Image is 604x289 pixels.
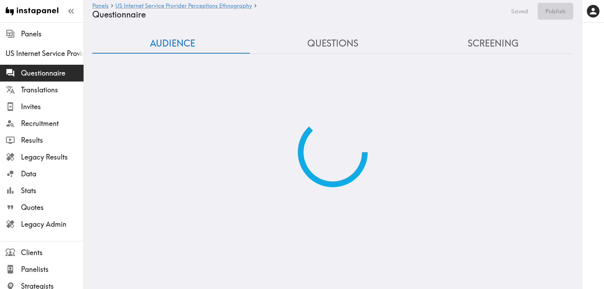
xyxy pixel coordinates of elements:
span: Results [21,135,84,145]
span: US Internet Service Provider Perceptions Ethnography [6,49,84,58]
span: Legacy Results [21,152,84,162]
button: Questions [253,34,413,54]
span: Panels [21,29,84,39]
h4: Questionnaire [92,9,502,20]
span: Data [21,169,84,179]
span: Invites [21,102,84,112]
span: Legacy Admin [21,219,84,229]
a: US Internet Service Provider Perceptions Ethnography [115,3,252,9]
span: Panelists [21,265,84,274]
span: Quotes [21,203,84,212]
button: Audience [92,34,253,54]
span: Stats [21,186,84,196]
span: Questionnaire [21,68,84,78]
span: Recruitment [21,119,84,128]
span: Translations [21,85,84,95]
a: Panels [92,3,109,9]
div: Questionnaire Audience/Questions/Screening Tab Navigation [92,34,573,54]
span: Clients [21,248,84,258]
button: Screening [413,34,573,54]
